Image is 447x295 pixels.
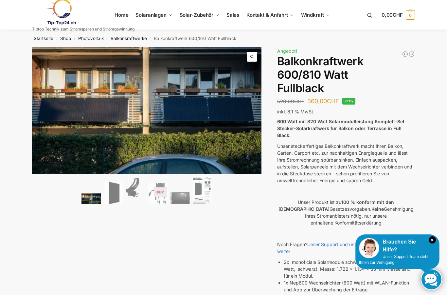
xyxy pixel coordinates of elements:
li: 2x monoficiale Solarmodule schwarzer Rahmen (je 405 Watt, schwarz), Masse: 1.722 x 1.134 x 35 mm ... [284,259,415,279]
div: Brauchen Sie Hilfe? [359,238,436,254]
img: TommaTech Vorderseite [104,182,123,204]
strong: Keine [371,206,384,212]
span: Unser Support-Team steht Ihnen zur Verfügung [359,254,428,265]
span: CHF [327,98,339,105]
span: 0,00 [382,12,403,18]
span: Solar-Zubehör [180,12,214,18]
p: Tiptop Technik zum Stromsparen und Stromgewinnung [32,27,134,31]
a: Sales [223,0,242,30]
a: Balkonkraftwerke [111,36,147,41]
a: Photovoltaik [78,36,104,41]
strong: 600 Watt mit 820 Watt Solarmodulleistung Komplett-Set Stecker-Solarkraftwerk für Balkon oder Terr... [277,119,404,138]
img: Customer service [359,238,379,258]
nav: Breadcrumb [21,30,427,47]
span: / [53,36,60,41]
p: Unser Produkt ist zu Gesetzesvorgaben. Genehmigung Ihres Stromanbieters nötig, nur unsere enthalt... [277,199,415,226]
p: . [277,230,415,237]
span: inkl. 8,1 % MwSt. [277,109,314,114]
a: Solar-Zubehör [177,0,222,30]
img: Balkonkraftwerk 600/810 Watt Fullblack – Bild 6 [193,176,212,204]
img: Anschlusskabel-3meter_schweizer-stecker [126,178,146,204]
a: Solaranlagen [133,0,175,30]
bdi: 520,00 [277,98,304,105]
span: CHF [393,12,403,18]
i: Schließen [429,236,436,244]
a: Startseite [34,36,53,41]
img: 2 Balkonkraftwerke [81,193,101,204]
span: / [71,36,78,41]
span: Windkraft [301,12,324,18]
a: Shop [60,36,71,41]
a: Windkraft [298,0,332,30]
span: Kontakt & Anfahrt [246,12,288,18]
strong: 100 % konform mit den [DEMOGRAPHIC_DATA] [278,199,394,212]
a: Unser Support und unsere FAQ hilft Ihnen gerne weiter [277,242,410,254]
span: / [104,36,111,41]
p: Noch Fragen? [277,241,415,255]
h1: Balkonkraftwerk 600/810 Watt Fullblack [277,55,415,95]
a: Kontakt & Anfahrt [243,0,296,30]
img: Balkonkraftwerk 600/810 Watt Fullblack 1 [32,47,262,174]
span: -31% [342,98,356,105]
span: CHF [294,98,304,105]
li: 1x Nep600 Wechselrichter (600 Watt) mit WLAN-Funktion und App zur Überwachung der Erträge [284,279,415,293]
p: Unser steckerfertiges Balkonkraftwerk macht Ihren Balkon, Garten, Carport etc. zur nachhaltigen E... [277,143,415,184]
span: / [147,36,154,41]
a: Balkonkraftwerk 405/600 Watt erweiterbar [408,51,415,57]
img: NEP 800 Drosselbar auf 600 Watt [148,183,168,204]
span: Solaranlagen [135,12,167,18]
span: Sales [226,12,240,18]
a: 0,00CHF 0 [382,5,415,25]
span: 0 [406,10,415,20]
a: Balkonkraftwerk 445/600 Watt Bificial [402,51,408,57]
span: Angebot! [277,48,297,54]
img: Balkonkraftwerk 600/810 Watt Fullblack – Bild 5 [170,192,190,204]
bdi: 360,00 [307,98,339,105]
